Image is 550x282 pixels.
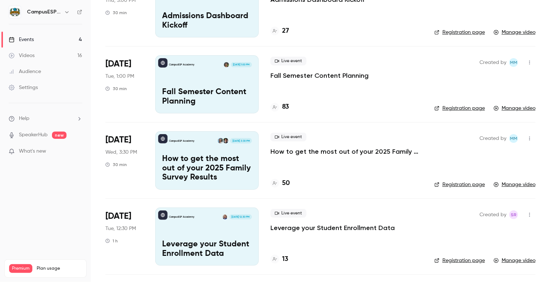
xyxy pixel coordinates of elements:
div: Jun 24 Tue, 12:30 PM (America/New York) [105,208,144,266]
a: SpeakerHub [19,131,48,139]
span: Plan usage [37,266,82,271]
a: Registration page [434,257,485,264]
div: 30 min [105,86,127,92]
a: Registration page [434,181,485,188]
span: Live event [270,57,306,65]
img: Kerri Meeks-Griffin [222,214,228,219]
img: CampusESP Academy [9,6,21,18]
h4: 27 [282,26,289,36]
p: CampusESP Academy [169,63,194,67]
div: 30 min [105,10,127,16]
p: Leverage your Student Enrollment Data [162,240,252,259]
span: MM [510,58,517,67]
div: 30 min [105,162,127,168]
div: Videos [9,52,35,59]
a: Leverage your Student Enrollment Data [270,223,395,232]
a: Fall Semester Content PlanningCampusESP AcademyMira Gandhi[DATE] 1:00 PMFall Semester Content Pla... [155,55,259,113]
span: Created by [479,210,506,219]
a: Manage video [494,257,535,264]
span: Help [19,115,29,122]
p: CampusESP Academy [169,215,194,219]
span: [DATE] 1:00 PM [231,62,252,67]
span: [DATE] 3:30 PM [230,138,252,143]
span: MM [510,134,517,143]
span: Stephanie Robinson [509,210,518,219]
span: [DATE] [105,134,131,146]
a: 27 [270,26,289,36]
div: 1 h [105,238,118,244]
a: 13 [270,254,288,264]
img: Mira Gandhi [224,62,229,67]
span: Live event [270,133,306,141]
a: How to get the most out of your 2025 Family Survey Results [270,147,423,156]
p: CampusESP Academy [169,139,194,143]
a: 83 [270,102,289,112]
a: Registration page [434,29,485,36]
a: Registration page [434,105,485,112]
span: Wed, 3:30 PM [105,149,137,156]
img: Melissa Simms [223,138,228,143]
img: Elizabeth Harris [218,138,223,143]
span: new [52,132,67,139]
span: SR [511,210,517,219]
span: [DATE] [105,210,131,222]
p: Fall Semester Content Planning [162,88,252,106]
span: Mairin Matthews [509,58,518,67]
span: Tue, 1:00 PM [105,73,134,80]
p: Admissions Dashboard Kickoff [162,12,252,31]
span: Mairin Matthews [509,134,518,143]
a: 50 [270,178,290,188]
a: How to get the most out of your 2025 Family Survey ResultsCampusESP AcademyMelissa SimmsElizabeth... [155,131,259,189]
h4: 83 [282,102,289,112]
h4: 50 [282,178,290,188]
a: Fall Semester Content Planning [270,71,369,80]
span: [DATE] [105,58,131,70]
span: Live event [270,209,306,218]
span: Created by [479,134,506,143]
div: Jul 16 Wed, 3:30 PM (America/New York) [105,131,144,189]
li: help-dropdown-opener [9,115,82,122]
h6: CampusESP Academy [27,8,61,16]
a: Manage video [494,29,535,36]
iframe: Noticeable Trigger [73,148,82,155]
div: Audience [9,68,41,75]
div: Settings [9,84,38,91]
h4: 13 [282,254,288,264]
div: Jul 22 Tue, 1:00 PM (America/New York) [105,55,144,113]
a: Manage video [494,181,535,188]
span: What's new [19,148,46,155]
span: Created by [479,58,506,67]
div: Events [9,36,34,43]
a: Manage video [494,105,535,112]
span: [DATE] 12:30 PM [229,214,252,219]
span: Tue, 12:30 PM [105,225,136,232]
a: Leverage your Student Enrollment DataCampusESP AcademyKerri Meeks-Griffin[DATE] 12:30 PMLeverage ... [155,208,259,266]
span: Premium [9,264,32,273]
p: How to get the most out of your 2025 Family Survey Results [162,154,252,182]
